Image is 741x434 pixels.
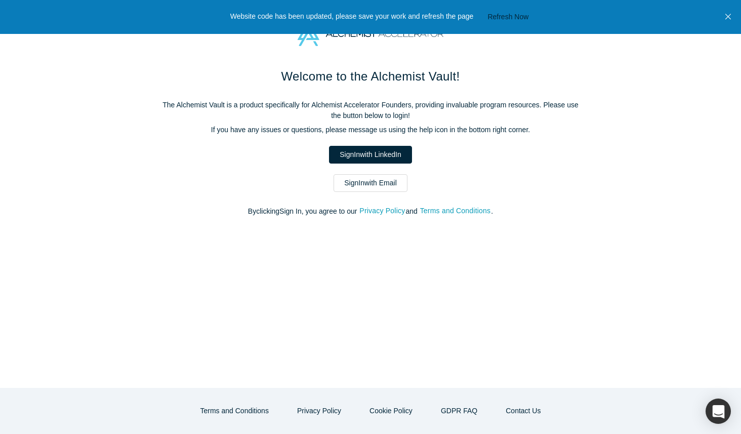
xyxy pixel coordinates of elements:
[359,205,405,217] button: Privacy Policy
[286,402,352,420] button: Privacy Policy
[190,402,279,420] button: Terms and Conditions
[359,402,423,420] button: Cookie Policy
[495,402,551,420] button: Contact Us
[158,67,583,86] h1: Welcome to the Alchemist Vault!
[158,125,583,135] p: If you have any issues or questions, please message us using the help icon in the bottom right co...
[158,100,583,121] p: The Alchemist Vault is a product specifically for Alchemist Accelerator Founders, providing inval...
[484,11,532,23] button: Refresh Now
[334,174,407,192] a: SignInwith Email
[430,402,488,420] a: GDPR FAQ
[158,206,583,217] p: By clicking Sign In , you agree to our and .
[420,205,491,217] button: Terms and Conditions
[329,146,411,164] a: SignInwith LinkedIn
